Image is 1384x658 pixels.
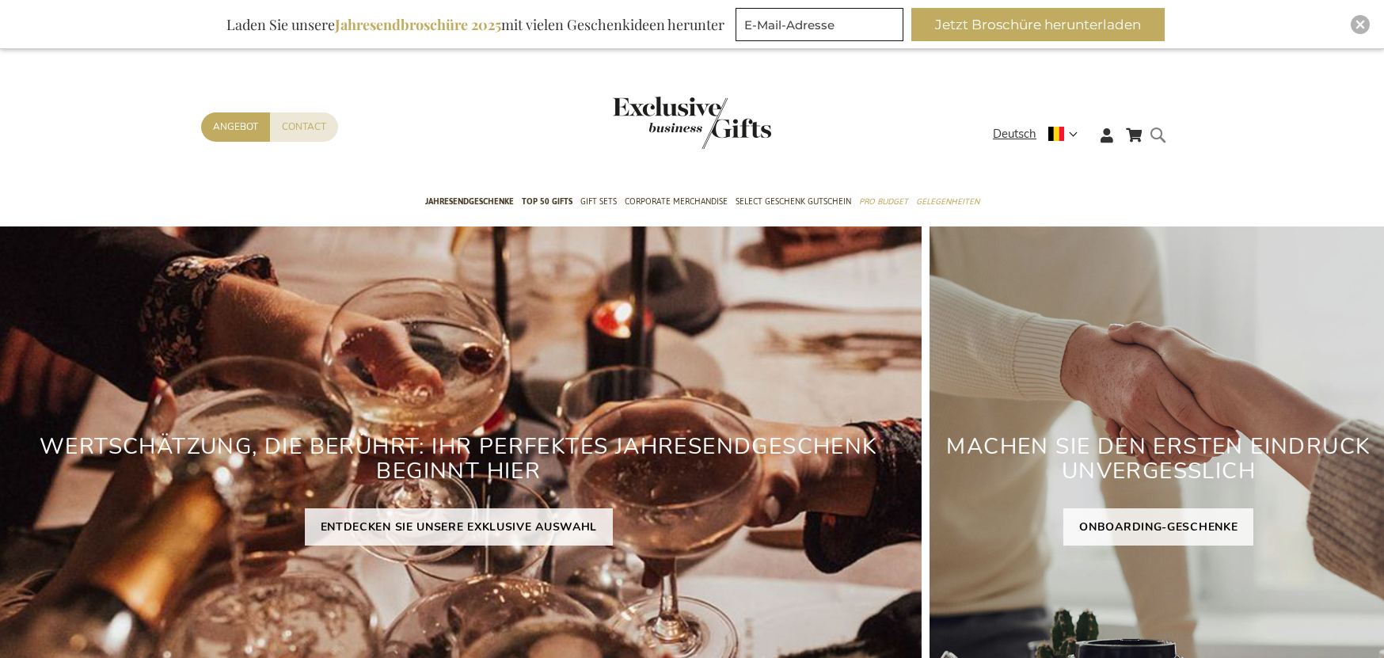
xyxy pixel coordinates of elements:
input: E-Mail-Adresse [736,8,903,41]
div: Laden Sie unsere mit vielen Geschenkideen herunter [219,8,732,41]
span: Corporate Merchandise [625,193,728,210]
span: Gelegenheiten [916,193,979,210]
a: store logo [613,97,692,149]
div: Close [1351,15,1370,34]
span: Gift Sets [580,193,617,210]
a: Angebot [201,112,270,142]
span: TOP 50 Gifts [522,193,572,210]
span: Deutsch [993,125,1036,143]
img: Exclusive Business gifts logo [613,97,771,149]
form: marketing offers and promotions [736,8,908,46]
a: Contact [270,112,338,142]
img: Close [1355,20,1365,29]
a: ONBOARDING-GESCHENKE [1063,508,1253,546]
span: Jahresendgeschenke [425,193,514,210]
span: Pro Budget [859,193,908,210]
a: ENTDECKEN SIE UNSERE EXKLUSIVE AUSWAHL [305,508,614,546]
div: Deutsch [993,125,1088,143]
b: Jahresendbroschüre 2025 [335,15,501,34]
button: Jetzt Broschüre herunterladen [911,8,1165,41]
span: Select Geschenk Gutschein [736,193,851,210]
